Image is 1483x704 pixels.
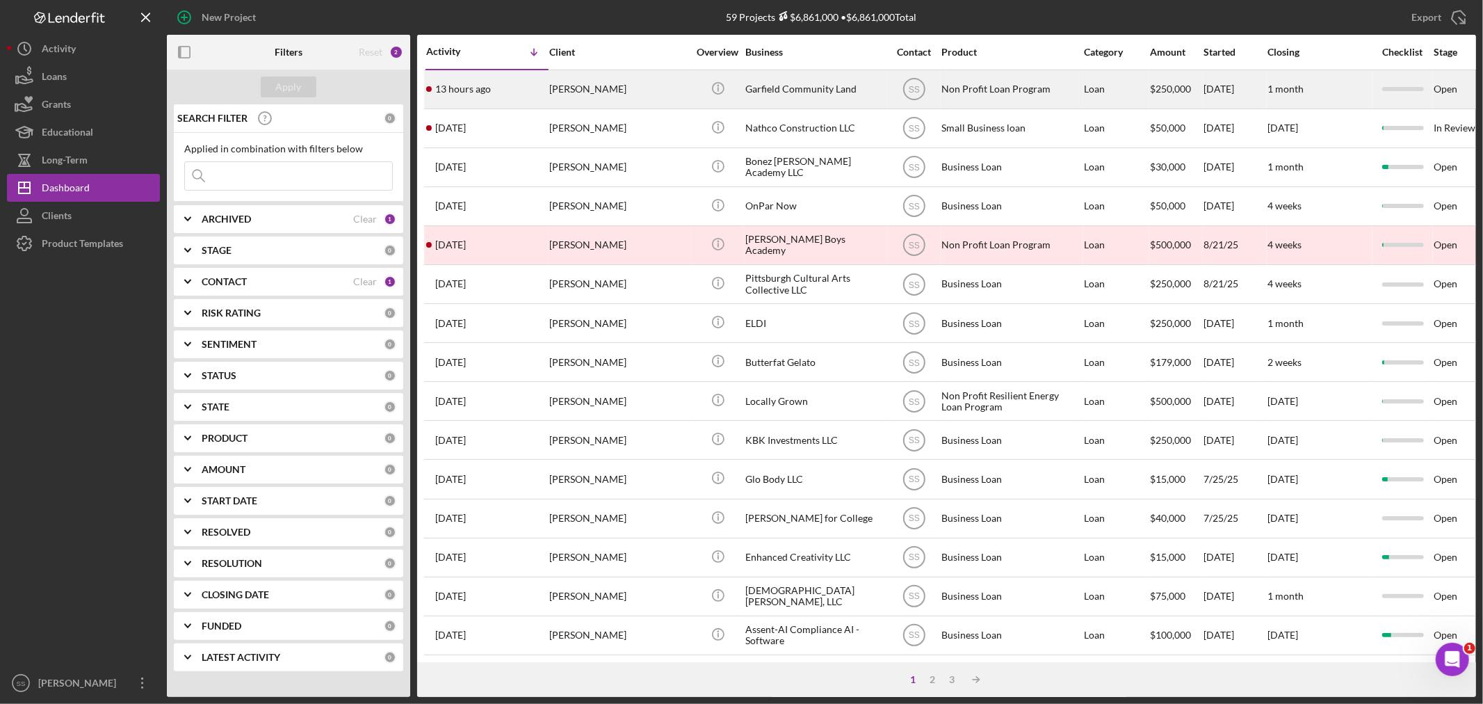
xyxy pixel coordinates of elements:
b: AMOUNT [202,464,245,475]
div: Overview [692,47,744,58]
div: Business Loan [941,149,1080,186]
text: SS [908,553,919,563]
div: 1 [384,275,396,288]
text: SS [908,358,919,367]
a: Activity [7,35,160,63]
b: CLOSING DATE [202,589,269,600]
div: [PERSON_NAME] [549,656,688,693]
b: RESOLUTION [202,558,262,569]
div: 0 [384,463,396,476]
b: RISK RATING [202,307,261,319]
div: Loan [1084,149,1149,186]
div: Enhanced Creativity LLC [745,539,884,576]
div: Locally Grown [745,383,884,419]
div: Started [1204,47,1266,58]
div: Loan [1084,110,1149,147]
a: Educational [7,118,160,146]
a: Clients [7,202,160,230]
div: [PERSON_NAME] [549,383,688,419]
time: 2025-07-29 16:25 [435,474,466,485]
div: Loan [1084,227,1149,264]
span: $30,000 [1150,161,1185,173]
time: 2025-08-18 21:17 [435,396,466,407]
div: 0 [384,112,396,125]
div: Small Business loan [941,110,1080,147]
time: 4 weeks [1267,239,1302,250]
span: $250,000 [1150,434,1191,446]
div: Business Loan [941,461,1080,497]
div: Long-Term [42,146,88,177]
b: SEARCH FILTER [177,113,248,124]
div: 59 Projects • $6,861,000 Total [727,11,917,23]
div: Butterfat Gelato [745,344,884,381]
button: Long-Term [7,146,160,174]
div: [DATE] [1204,422,1266,458]
div: Grants [42,90,71,122]
div: Loan [1084,383,1149,419]
div: Export [1411,3,1441,31]
b: LATEST ACTIVITY [202,652,280,663]
div: [PERSON_NAME] [549,305,688,342]
div: Business Loan [941,344,1080,381]
div: [PERSON_NAME] [549,188,688,225]
div: Loan [1084,617,1149,654]
b: ARCHIVED [202,214,251,225]
div: New Project [202,3,256,31]
button: New Project [167,3,270,31]
b: SENTIMENT [202,339,257,350]
div: Non Profit Resilient Energy Loan Program [941,383,1080,419]
a: Grants [7,90,160,118]
div: OnPar Now [745,188,884,225]
b: Filters [275,47,302,58]
div: Business [745,47,884,58]
div: Business Loan [941,266,1080,303]
div: Amount [1150,47,1202,58]
div: KBK Investments LLC [745,422,884,458]
time: 2 weeks [1267,356,1302,368]
text: SS [908,202,919,211]
span: $15,000 [1150,473,1185,485]
time: [DATE] [1267,473,1298,485]
b: PRODUCT [202,433,248,444]
div: [DATE] [1204,149,1266,186]
time: 2025-08-27 00:40 [435,200,466,211]
span: $250,000 [1150,317,1191,329]
div: 0 [384,589,396,601]
div: [PERSON_NAME] [549,71,688,108]
time: 2025-09-04 16:49 [435,161,466,173]
div: [DATE] [1204,188,1266,225]
b: CONTACT [202,276,247,287]
div: Category [1084,47,1149,58]
div: Nathco Construction LLC [745,110,884,147]
div: Loans [42,63,67,94]
button: Export [1397,3,1476,31]
div: Loan [1084,539,1149,576]
div: Loan [1084,500,1149,537]
button: Product Templates [7,230,160,257]
time: 2025-07-21 19:22 [435,630,466,641]
time: [DATE] [1267,122,1298,134]
div: $500,000 [1150,227,1202,264]
b: STATE [202,401,229,413]
div: Client [549,47,688,58]
span: $179,000 [1150,356,1191,368]
a: Dashboard [7,174,160,202]
div: 1 [384,213,396,225]
div: Business Loan [941,305,1080,342]
div: [DATE] [1204,383,1266,419]
time: 2025-08-21 23:34 [435,239,466,250]
div: 0 [384,432,396,445]
span: 1 [1464,643,1475,654]
div: [PERSON_NAME] [549,422,688,458]
div: Loan [1084,461,1149,497]
iframe: Intercom live chat [1436,643,1469,676]
div: Business Loan [941,656,1080,693]
div: [PERSON_NAME] [549,344,688,381]
text: SS [908,435,919,445]
div: [DATE] [1204,110,1266,147]
time: 2025-07-29 12:58 [435,552,466,563]
time: 1 month [1267,317,1304,329]
div: Business Loan [941,188,1080,225]
time: 2025-08-15 14:48 [435,435,466,446]
b: STATUS [202,370,236,381]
